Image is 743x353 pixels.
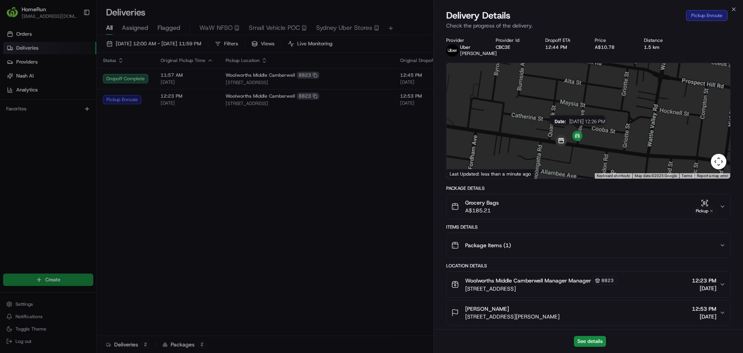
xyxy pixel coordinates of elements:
button: Woolworths Middle Camberwell Manager Manager8823[STREET_ADDRESS]12:23 PM[DATE] [447,272,730,297]
span: Woolworths Middle Camberwell Manager Manager [465,277,591,284]
button: Package Items (1) [447,233,730,258]
button: See details [574,336,606,347]
span: [DATE] 12:26 PM [569,119,605,124]
button: CBC3E [496,44,510,50]
span: Knowledge Base [15,112,59,120]
div: Package Details [446,185,731,191]
div: Provider [446,37,483,43]
span: Pylon [77,131,94,137]
a: Report a map error [697,174,728,178]
div: We're available if you need us! [26,82,98,88]
span: Date : [554,119,566,124]
span: Delivery Details [446,9,510,22]
div: 1.5 km [644,44,681,50]
input: Clear [20,50,128,58]
button: Grocery BagsA$185.21Pickup [447,194,730,219]
div: 12:44 PM [545,44,582,50]
div: Last Updated: less than a minute ago [447,169,534,179]
p: Welcome 👋 [8,31,141,43]
button: [PERSON_NAME][STREET_ADDRESS][PERSON_NAME]12:53 PM[DATE] [447,300,730,325]
span: [PERSON_NAME] [465,305,509,313]
span: [STREET_ADDRESS][PERSON_NAME] [465,313,560,320]
span: Package Items ( 1 ) [465,241,511,249]
button: Pickup [693,199,716,214]
img: Google [449,169,474,179]
img: Nash [8,8,23,23]
div: Price [595,37,632,43]
img: 1736555255976-a54dd68f-1ca7-489b-9aae-adbdc363a1c4 [8,74,22,88]
a: 📗Knowledge Base [5,109,62,123]
p: Check the progress of the delivery. [446,22,731,29]
span: Grocery Bags [465,199,499,207]
button: Map camera controls [711,154,726,169]
button: Start new chat [132,76,141,86]
button: Keyboard shortcuts [597,173,630,179]
div: Location Details [446,263,731,269]
span: API Documentation [73,112,124,120]
span: [DATE] [692,313,716,320]
div: Items Details [446,224,731,230]
span: [PERSON_NAME] [460,50,497,57]
a: Terms (opens in new tab) [681,174,692,178]
div: Provider Id [496,37,533,43]
span: 12:53 PM [692,305,716,313]
div: Pickup [693,208,716,214]
a: 💻API Documentation [62,109,127,123]
span: A$185.21 [465,207,499,214]
span: 8823 [601,277,614,284]
div: Dropoff ETA [545,37,582,43]
span: 12:23 PM [692,277,716,284]
img: uber-new-logo.jpeg [446,44,459,57]
span: Map data ©2025 Google [635,174,677,178]
span: [STREET_ADDRESS] [465,285,616,293]
span: Uber [460,44,471,50]
div: Start new chat [26,74,127,82]
a: Powered byPylon [55,131,94,137]
div: 💻 [65,113,72,119]
div: A$10.78 [595,44,632,50]
a: Open this area in Google Maps (opens a new window) [449,169,474,179]
span: [DATE] [692,284,716,292]
div: 📗 [8,113,14,119]
div: Distance [644,37,681,43]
